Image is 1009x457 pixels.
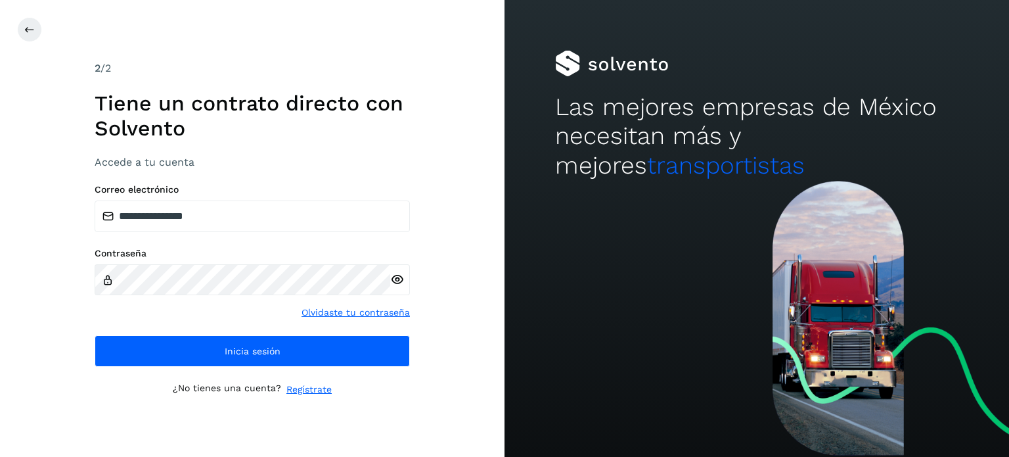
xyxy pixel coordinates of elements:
span: Inicia sesión [225,347,280,356]
h1: Tiene un contrato directo con Solvento [95,91,410,141]
label: Correo electrónico [95,184,410,195]
div: /2 [95,60,410,76]
button: Inicia sesión [95,335,410,367]
span: 2 [95,62,101,74]
h3: Accede a tu cuenta [95,156,410,168]
p: ¿No tienes una cuenta? [173,383,281,397]
a: Regístrate [286,383,332,397]
a: Olvidaste tu contraseña [302,306,410,320]
label: Contraseña [95,248,410,259]
h2: Las mejores empresas de México necesitan más y mejores [555,93,958,180]
span: transportistas [647,151,805,180]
